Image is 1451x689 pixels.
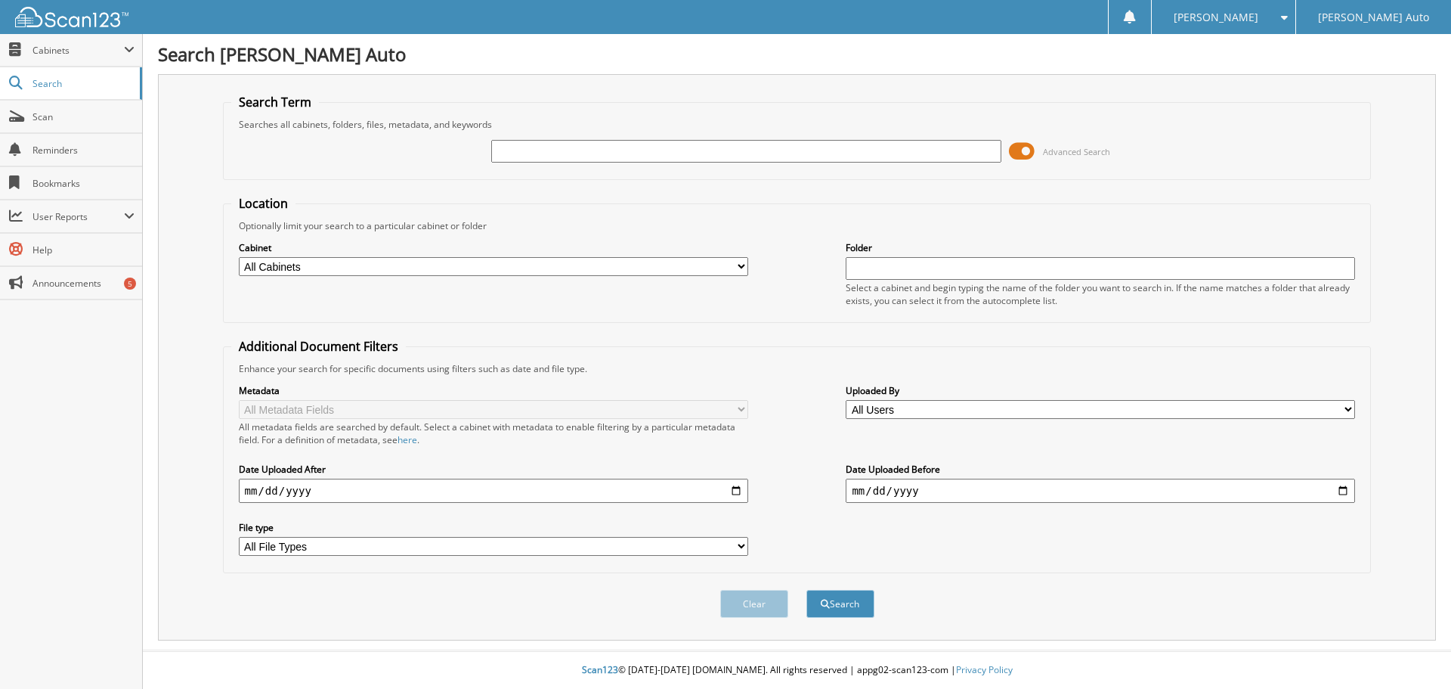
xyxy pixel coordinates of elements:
h1: Search [PERSON_NAME] Auto [158,42,1436,67]
div: All metadata fields are searched by default. Select a cabinet with metadata to enable filtering b... [239,421,748,446]
a: Privacy Policy [956,663,1013,676]
div: Enhance your search for specific documents using filters such as date and file type. [231,362,1363,375]
div: Searches all cabinets, folders, files, metadata, and keywords [231,118,1363,131]
span: Scan [32,110,135,123]
legend: Search Term [231,94,319,110]
span: [PERSON_NAME] [1174,13,1258,22]
span: Scan123 [582,663,618,676]
label: Metadata [239,384,748,397]
div: © [DATE]-[DATE] [DOMAIN_NAME]. All rights reserved | appg02-scan123-com | [143,652,1451,689]
img: scan123-logo-white.svg [15,7,128,27]
span: Advanced Search [1043,146,1110,157]
div: 5 [124,278,136,290]
label: Uploaded By [846,384,1355,397]
div: Optionally limit your search to a particular cabinet or folder [231,219,1363,232]
span: Bookmarks [32,177,135,190]
label: Cabinet [239,241,748,254]
span: [PERSON_NAME] Auto [1318,13,1429,22]
span: Announcements [32,277,135,290]
label: File type [239,521,748,534]
button: Search [806,590,874,618]
label: Folder [846,241,1355,254]
label: Date Uploaded Before [846,463,1355,476]
span: Help [32,244,135,256]
span: Reminders [32,144,135,157]
a: here [398,433,417,446]
legend: Additional Document Filters [231,338,406,355]
span: User Reports [32,210,124,223]
input: start [239,479,748,503]
label: Date Uploaded After [239,463,748,476]
button: Clear [720,590,788,618]
span: Search [32,77,132,90]
span: Cabinets [32,44,124,57]
input: end [846,479,1355,503]
legend: Location [231,195,295,212]
div: Select a cabinet and begin typing the name of the folder you want to search in. If the name match... [846,281,1355,307]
